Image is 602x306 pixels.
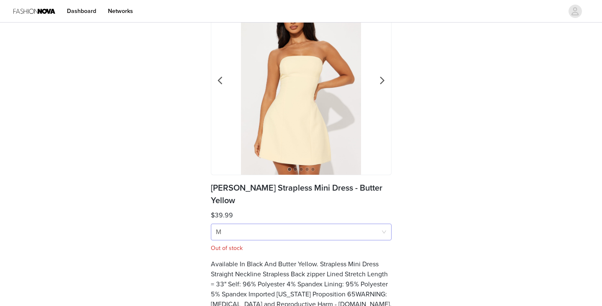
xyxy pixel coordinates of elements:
div: M [216,224,221,240]
button: 1 [287,167,292,171]
img: Fashion Nova Logo [13,2,55,20]
a: Dashboard [62,2,101,20]
a: Networks [103,2,138,20]
p: Out of stock [211,244,392,252]
h3: $39.99 [211,210,392,220]
button: 5 [311,167,315,171]
h2: [PERSON_NAME] Strapless Mini Dress - Butter Yellow [211,182,392,207]
div: avatar [571,5,579,18]
button: 4 [305,167,309,171]
button: 2 [293,167,297,171]
button: 3 [299,167,303,171]
i: icon: down [382,229,387,235]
